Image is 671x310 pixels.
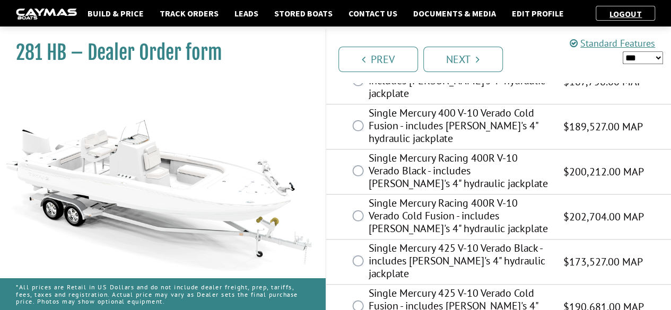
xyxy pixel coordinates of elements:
a: Logout [604,8,647,19]
label: Single Mercury Racing 400R V-10 Verado Cold Fusion - includes [PERSON_NAME]'s 4" hydraulic jackplate [369,197,550,237]
a: Next [423,47,503,72]
a: Documents & Media [408,6,501,20]
label: Single Mercury 425 V-10 Verado Black - includes [PERSON_NAME]'s 4" hydraulic jackplate [369,242,550,282]
a: Edit Profile [507,6,569,20]
h1: 281 HB – Dealer Order form [16,41,299,65]
span: $189,527.00 MAP [563,119,643,135]
img: caymas-dealer-connect-2ed40d3bc7270c1d8d7ffb4b79bf05adc795679939227970def78ec6f6c03838.gif [16,8,77,20]
span: $202,704.00 MAP [563,209,644,225]
a: Leads [229,6,264,20]
span: $173,527.00 MAP [563,254,643,270]
label: Single Mercury 400 V-10 Verado Cold Fusion - includes [PERSON_NAME]'s 4" hydraulic jackplate [369,107,550,147]
span: $200,212.00 MAP [563,164,644,180]
a: Build & Price [82,6,149,20]
label: Single Mercury Racing 400R V-10 Verado Black - includes [PERSON_NAME]'s 4" hydraulic jackplate [369,152,550,192]
a: Prev [338,47,418,72]
a: Track Orders [154,6,224,20]
a: Contact Us [343,6,403,20]
a: Standard Features [570,37,655,49]
p: *All prices are Retail in US Dollars and do not include dealer freight, prep, tariffs, fees, taxe... [16,278,309,310]
a: Stored Boats [269,6,338,20]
